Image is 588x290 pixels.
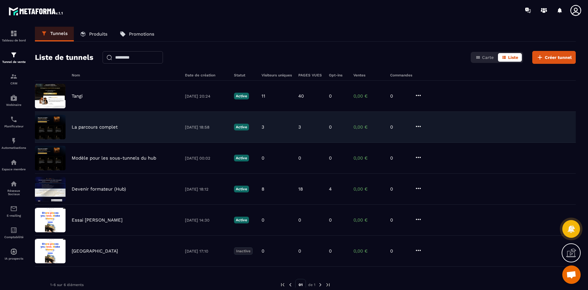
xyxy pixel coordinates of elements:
p: 0 [390,93,409,99]
p: 0 [329,248,332,254]
p: CRM [2,82,26,85]
p: 0 [262,155,264,161]
p: [DATE] 17:10 [185,249,228,253]
h6: Date de création [185,73,228,77]
img: formation [10,30,17,37]
p: [DATE] 20:24 [185,94,228,99]
a: Promotions [114,27,160,41]
p: [DATE] 00:02 [185,156,228,160]
img: formation [10,51,17,59]
img: accountant [10,226,17,234]
a: schedulerschedulerPlanificateur [2,111,26,133]
p: Promotions [129,31,154,37]
p: 0,00 € [353,155,384,161]
p: 0 [329,217,332,223]
p: 0 [329,124,332,130]
a: formationformationTableau de bord [2,25,26,47]
p: 8 [262,186,264,192]
img: prev [280,282,285,288]
p: 0 [298,248,301,254]
p: Comptabilité [2,235,26,239]
p: Automatisations [2,146,26,149]
img: logo [9,6,64,17]
img: image [35,239,66,263]
p: Inactive [234,247,253,255]
p: Planificateur [2,125,26,128]
h6: Ventes [353,73,384,77]
p: 0,00 € [353,248,384,254]
img: image [35,177,66,201]
p: 0,00 € [353,124,384,130]
img: scheduler [10,116,17,123]
p: 0 [390,124,409,130]
p: Active [234,155,249,161]
img: automations [10,94,17,102]
img: image [35,208,66,232]
h2: Liste de tunnels [35,51,93,64]
p: 0 [262,217,264,223]
p: 0 [390,248,409,254]
p: Essai [PERSON_NAME] [72,217,123,223]
p: 0 [390,155,409,161]
button: Carte [472,53,497,62]
p: Active [234,124,249,130]
a: social-networksocial-networkRéseaux Sociaux [2,176,26,200]
p: 3 [262,124,264,130]
p: de 1 [308,282,315,287]
img: automations [10,159,17,166]
h6: Commandes [390,73,412,77]
img: next [325,282,331,288]
p: Webinaire [2,103,26,106]
p: Modèle pour les sous-tunnels du hub [72,155,156,161]
img: image [35,84,66,108]
a: Tunnels [35,27,74,41]
p: 4 [329,186,332,192]
span: Carte [482,55,494,60]
a: emailemailE-mailing [2,200,26,222]
button: Créer tunnel [532,51,576,64]
a: formationformationTunnel de vente [2,47,26,68]
h6: Opt-ins [329,73,347,77]
a: automationsautomationsEspace membre [2,154,26,176]
p: 0 [262,248,264,254]
p: Tableau de bord [2,39,26,42]
p: 0,00 € [353,93,384,99]
p: 0,00 € [353,217,384,223]
a: formationformationCRM [2,68,26,90]
p: 0 [390,217,409,223]
a: Produits [74,27,114,41]
img: next [318,282,323,288]
h6: Nom [72,73,179,77]
a: automationsautomationsWebinaire [2,90,26,111]
p: [GEOGRAPHIC_DATA] [72,248,118,254]
p: 1-6 sur 6 éléments [50,283,84,287]
p: 0 [329,93,332,99]
p: [DATE] 18:12 [185,187,228,191]
h6: Visiteurs uniques [262,73,292,77]
p: 40 [298,93,304,99]
p: Tunnels [50,31,68,36]
img: formation [10,73,17,80]
span: Créer tunnel [545,54,572,60]
img: email [10,205,17,212]
p: Active [234,186,249,192]
p: Active [234,217,249,223]
p: Produits [89,31,107,37]
p: La parcours complet [72,124,118,130]
button: Liste [498,53,522,62]
p: 3 [298,124,301,130]
p: 0,00 € [353,186,384,192]
p: Active [234,93,249,99]
p: [DATE] 18:58 [185,125,228,130]
p: [DATE] 14:30 [185,218,228,222]
p: 0 [390,186,409,192]
span: Liste [508,55,518,60]
p: E-mailing [2,214,26,217]
h6: Statut [234,73,255,77]
p: Espace membre [2,168,26,171]
p: Tangi [72,93,83,99]
h6: PAGES VUES [298,73,323,77]
p: Tunnel de vente [2,60,26,64]
p: 18 [298,186,303,192]
img: social-network [10,180,17,188]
